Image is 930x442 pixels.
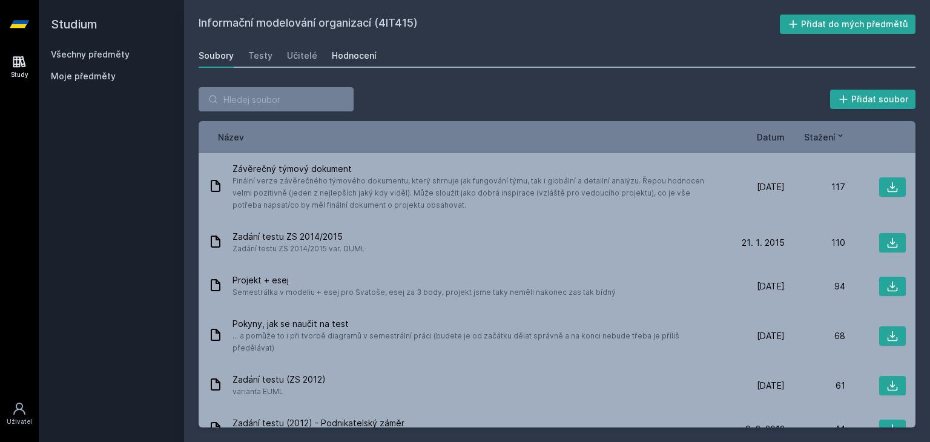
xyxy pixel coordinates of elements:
[199,15,780,34] h2: Informační modelování organizací (4IT415)
[785,423,845,435] div: 44
[785,380,845,392] div: 61
[7,417,32,426] div: Uživatel
[745,423,785,435] span: 9. 2. 2012
[232,274,616,286] span: Projekt + esej
[287,44,317,68] a: Učitelé
[232,286,616,299] span: Semestrálka v modeliu + esej pro Svatoše, esej za 3 body, projekt jsme taky neměli nakonec zas ta...
[287,50,317,62] div: Učitelé
[780,15,916,34] button: Přidat do mých předmětů
[232,231,365,243] span: Zadání testu ZS 2014/2015
[2,395,36,432] a: Uživatel
[248,44,272,68] a: Testy
[232,386,326,398] span: varianta EUML
[232,374,326,386] span: Zadání testu (ZS 2012)
[757,380,785,392] span: [DATE]
[757,280,785,292] span: [DATE]
[757,181,785,193] span: [DATE]
[785,330,845,342] div: 68
[785,237,845,249] div: 110
[11,70,28,79] div: Study
[232,318,719,330] span: Pokyny, jak se naučit na test
[218,131,244,143] button: Název
[757,330,785,342] span: [DATE]
[785,280,845,292] div: 94
[785,181,845,193] div: 117
[804,131,836,143] span: Stažení
[232,163,719,175] span: Závěrečný týmový dokument
[757,131,785,143] button: Datum
[51,70,116,82] span: Moje předměty
[232,417,630,429] span: Zadání testu (2012) - Podnikatelský záměr
[51,49,130,59] a: Všechny předměty
[742,237,785,249] span: 21. 1. 2015
[232,243,365,255] span: Zadání testu ZS 2014/2015 var. DUML
[232,330,719,354] span: ... a pomůže to i při tvorbě diagramů v semestrální práci (budete je od začátku dělat správně a n...
[332,44,377,68] a: Hodnocení
[332,50,377,62] div: Hodnocení
[2,48,36,85] a: Study
[199,50,234,62] div: Soubory
[232,175,719,211] span: Finální verze závěrečného týmového dokumentu, který shrnuje jak fungování týmu, tak i globální a ...
[199,87,354,111] input: Hledej soubor
[830,90,916,109] button: Přidat soubor
[199,44,234,68] a: Soubory
[804,131,845,143] button: Stažení
[248,50,272,62] div: Testy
